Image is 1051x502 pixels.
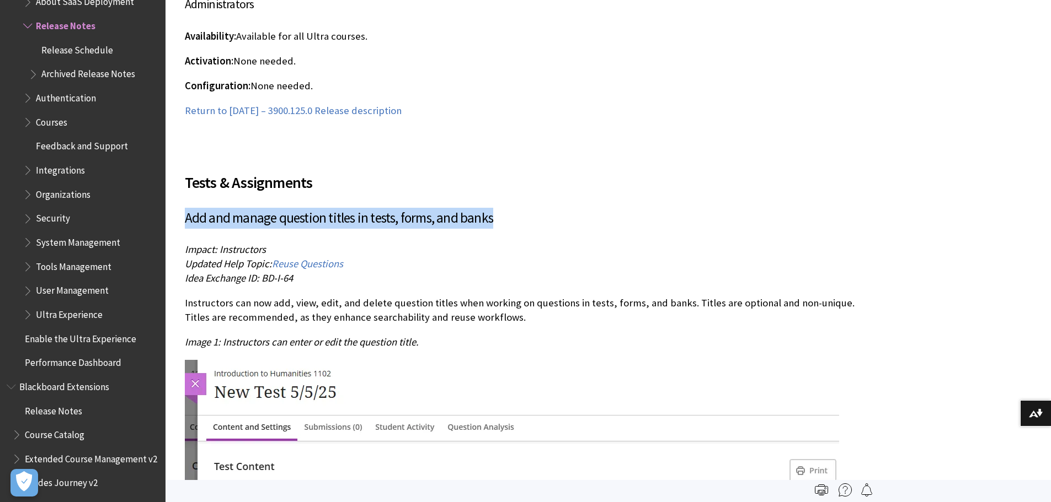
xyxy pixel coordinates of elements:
[36,17,95,31] span: Release Notes
[36,89,96,104] span: Authentication
[185,243,266,256] span: Impact: Instructors
[36,161,85,176] span: Integrations
[185,257,272,270] span: Updated Help Topic:
[185,272,293,284] span: Idea Exchange ID: BD-I-64
[185,79,869,93] p: None needed.
[25,450,157,465] span: Extended Course Management v2
[19,377,109,392] span: Blackboard Extensions
[36,185,90,200] span: Organizations
[36,257,111,272] span: Tools Management
[10,469,38,496] button: Open Preferences
[185,104,402,117] a: Return to [DATE] – 3900.125.0 Release description
[36,209,70,224] span: Security
[36,137,128,152] span: Feedback and Support
[272,257,343,271] a: Reuse Questions
[185,29,869,44] p: Available for all Ultra courses.
[185,296,869,325] p: Instructors can now add, view, edit, and delete question titles when working on questions in test...
[185,30,236,42] span: Availability:
[41,65,135,80] span: Archived Release Notes
[36,305,103,320] span: Ultra Experience
[185,336,419,348] span: Image 1: Instructors can enter or edit the question title.
[185,79,250,92] span: Configuration:
[185,158,869,194] h2: Tests & Assignments
[860,483,873,496] img: Follow this page
[25,474,98,489] span: Grades Journey v2
[25,425,84,440] span: Course Catalog
[25,353,121,368] span: Performance Dashboard
[36,233,120,248] span: System Management
[185,55,233,67] span: Activation:
[36,113,67,128] span: Courses
[36,282,109,296] span: User Management
[41,41,113,56] span: Release Schedule
[185,208,869,229] h3: Add and manage question titles in tests, forms, and banks
[272,257,343,270] span: Reuse Questions
[25,330,136,344] span: Enable the Ultra Experience
[185,54,869,68] p: None needed.
[815,483,828,496] img: Print
[25,402,82,417] span: Release Notes
[839,483,852,496] img: More help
